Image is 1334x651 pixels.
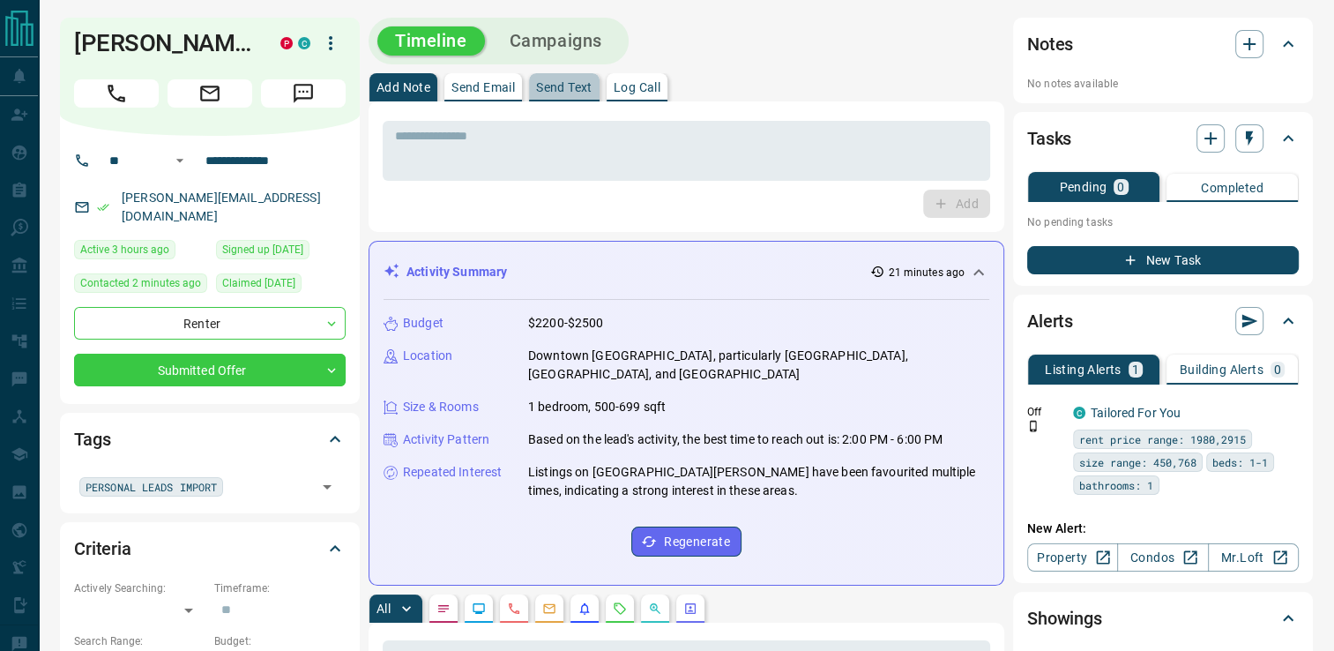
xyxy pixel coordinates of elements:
[74,29,254,57] h1: [PERSON_NAME]
[528,314,603,333] p: $2200-$2500
[1027,209,1299,236] p: No pending tasks
[472,602,486,616] svg: Lead Browsing Activity
[1079,476,1153,494] span: bathrooms: 1
[1079,430,1246,448] span: rent price range: 1980,2915
[683,602,697,616] svg: Agent Actions
[1027,604,1102,632] h2: Showings
[528,463,989,500] p: Listings on [GEOGRAPHIC_DATA][PERSON_NAME] have been favourited multiple times, indicating a stro...
[1027,420,1040,432] svg: Push Notification Only
[1201,182,1263,194] p: Completed
[74,307,346,340] div: Renter
[1027,124,1071,153] h2: Tasks
[1212,453,1268,471] span: beds: 1-1
[507,602,521,616] svg: Calls
[578,602,592,616] svg: Listing Alerts
[214,580,346,596] p: Timeframe:
[614,81,660,94] p: Log Call
[74,425,110,453] h2: Tags
[1027,404,1062,420] p: Off
[216,240,346,265] div: Fri Apr 25 2025
[74,354,346,386] div: Submitted Offer
[406,263,507,281] p: Activity Summary
[403,398,479,416] p: Size & Rooms
[222,241,303,258] span: Signed up [DATE]
[1274,363,1281,376] p: 0
[384,256,989,288] div: Activity Summary21 minutes ago
[528,347,989,384] p: Downtown [GEOGRAPHIC_DATA], particularly [GEOGRAPHIC_DATA], [GEOGRAPHIC_DATA], and [GEOGRAPHIC_DATA]
[1027,76,1299,92] p: No notes available
[74,580,205,596] p: Actively Searching:
[1027,520,1299,538] p: New Alert:
[1027,23,1299,65] div: Notes
[1117,181,1124,193] p: 0
[1027,300,1299,342] div: Alerts
[74,528,346,570] div: Criteria
[536,81,592,94] p: Send Text
[1027,117,1299,160] div: Tasks
[74,273,207,298] div: Fri Aug 15 2025
[376,81,430,94] p: Add Note
[280,37,293,49] div: property.ca
[648,602,662,616] svg: Opportunities
[451,81,515,94] p: Send Email
[1180,363,1263,376] p: Building Alerts
[222,274,295,292] span: Claimed [DATE]
[1079,453,1196,471] span: size range: 450,768
[403,347,452,365] p: Location
[74,633,205,649] p: Search Range:
[1132,363,1139,376] p: 1
[1027,307,1073,335] h2: Alerts
[214,633,346,649] p: Budget:
[74,240,207,265] div: Fri Aug 15 2025
[403,463,502,482] p: Repeated Interest
[631,527,742,557] button: Regenerate
[74,535,131,563] h2: Criteria
[1059,181,1107,193] p: Pending
[1027,246,1299,274] button: New Task
[1091,406,1181,420] a: Tailored For You
[528,398,666,416] p: 1 bedroom, 500-699 sqft
[97,201,109,213] svg: Email Verified
[216,273,346,298] div: Fri Apr 25 2025
[1073,407,1085,419] div: condos.ca
[168,79,252,108] span: Email
[528,430,943,449] p: Based on the lead's activity, the best time to reach out is: 2:00 PM - 6:00 PM
[376,602,391,615] p: All
[888,265,965,281] p: 21 minutes ago
[1117,543,1208,572] a: Condos
[1027,543,1118,572] a: Property
[403,314,443,333] p: Budget
[1027,30,1073,58] h2: Notes
[377,26,485,56] button: Timeline
[298,37,310,49] div: condos.ca
[261,79,346,108] span: Message
[1045,363,1122,376] p: Listing Alerts
[492,26,620,56] button: Campaigns
[74,79,159,108] span: Call
[403,430,489,449] p: Activity Pattern
[169,150,190,171] button: Open
[1208,543,1299,572] a: Mr.Loft
[74,418,346,460] div: Tags
[315,475,339,499] button: Open
[542,602,556,616] svg: Emails
[613,602,627,616] svg: Requests
[80,274,201,292] span: Contacted 2 minutes ago
[122,191,321,223] a: [PERSON_NAME][EMAIL_ADDRESS][DOMAIN_NAME]
[1027,597,1299,640] div: Showings
[86,478,217,496] span: PERSONAL LEADS IMPORT
[80,241,169,258] span: Active 3 hours ago
[436,602,451,616] svg: Notes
